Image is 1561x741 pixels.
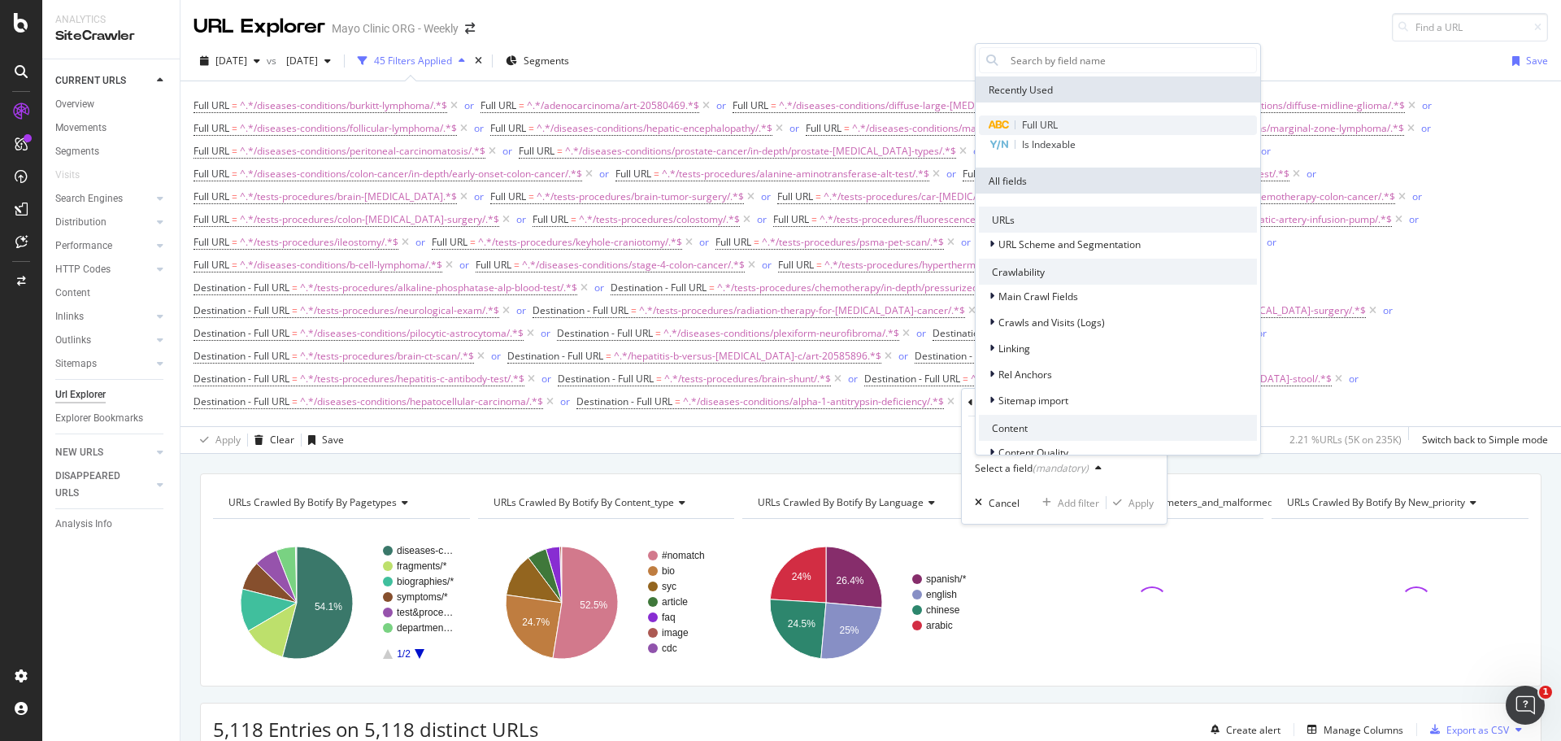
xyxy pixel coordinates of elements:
span: ^.*/tests-procedures/alkaline-phosphatase-alp-blood-test/.*$ [300,277,577,299]
button: Manage Columns [1301,720,1403,739]
a: Overview [55,96,168,113]
svg: A chart. [478,532,733,673]
div: Create alert [1226,723,1281,737]
button: or [491,348,501,364]
span: ^.*/tests-procedures/colon-[MEDICAL_DATA]-surgery/.*$ [240,208,499,231]
span: = [655,326,661,340]
div: Clear [270,433,294,447]
div: or [946,167,956,181]
div: or [716,98,726,112]
span: Destination - Full URL [193,394,289,408]
div: Sitemaps [55,355,97,373]
span: ^.*/tests-procedures/brain-[MEDICAL_DATA].*$ [240,185,457,208]
div: arrow-right-arrow-left [465,23,475,34]
div: or [415,235,425,249]
span: = [292,326,298,340]
span: Full URL [1022,118,1058,132]
div: Analytics [55,13,167,27]
span: Full URL [773,212,809,226]
div: or [474,190,484,203]
span: ^.*/tests-procedures/radiation-therapy-for-[MEDICAL_DATA]-cancer/.*$ [639,299,965,322]
a: Performance [55,238,152,255]
span: = [771,98,776,112]
div: or [762,258,772,272]
span: Crawls and Visits (Logs) [998,316,1105,329]
span: Full URL [476,258,511,272]
a: Content [55,285,168,302]
a: Outlinks [55,332,152,349]
div: or [1412,190,1422,203]
span: Destination - Full URL [193,303,289,317]
a: Movements [55,120,168,137]
button: or [541,325,550,341]
span: URLs Crawled By Botify By pagetypes [228,495,397,509]
button: or [1307,166,1316,181]
div: or [516,303,526,317]
div: CURRENT URLS [55,72,126,89]
button: or [757,211,767,227]
span: = [844,121,850,135]
span: = [528,121,534,135]
h4: URLs Crawled By Botify By pagetypes [225,490,455,516]
a: Sitemaps [55,355,152,373]
div: or [541,372,551,386]
text: #nomatch [662,550,705,561]
div: or [594,281,604,294]
button: Cancel [968,495,1020,511]
span: = [963,372,968,386]
span: = [292,372,298,386]
div: A chart. [213,532,467,673]
div: or [491,349,501,363]
span: Full URL [533,212,568,226]
span: ^.*/diseases-conditions/follicular-lymphoma/.*$ [240,117,457,140]
span: = [557,144,563,158]
span: Destination - Full URL [193,281,289,294]
span: = [232,98,237,112]
button: or [1409,211,1419,227]
span: Destination - Full URL [193,326,289,340]
button: or [1412,189,1422,204]
span: Linking [998,342,1030,355]
span: ^.*/tests-procedures/ileostomy/.*$ [240,231,398,254]
div: or [1307,167,1316,181]
a: HTTP Codes [55,261,152,278]
span: = [232,190,237,203]
span: Full URL [777,190,813,203]
span: = [232,121,237,135]
div: or [961,235,971,249]
a: Distribution [55,214,152,231]
span: ^.*/diseases-conditions/colon-cancer/in-depth/early-onset-colon-cancer/.*$ [240,163,582,185]
span: Full URL [193,98,229,112]
div: or [1267,235,1276,249]
div: or [848,372,858,386]
span: ^.*/hepatitis-b-versus-[MEDICAL_DATA]-c/art-20585896.*$ [614,345,881,368]
span: ^.*/tests-procedures/alanine-aminotransferase-alt-test/.*$ [662,163,929,185]
span: ^.*/tests-procedures/fluorescence-guided-surgery/.*$ [820,208,1065,231]
span: = [528,190,534,203]
span: ^.*/tests-procedures/keyhole-craniotomy/.*$ [478,231,682,254]
div: or [502,144,512,158]
span: ^.*/diseases-conditions/marginal-zone-lymphoma/.*$ [1160,117,1404,140]
div: Manage Columns [1324,723,1403,737]
button: or [599,166,609,181]
div: Overview [55,96,94,113]
span: = [709,281,715,294]
span: = [571,212,576,226]
span: = [232,258,237,272]
span: Full URL [480,98,516,112]
span: ^.*/tests-procedures/psma-pet-scan/.*$ [762,231,944,254]
div: or [1257,326,1267,340]
a: Inlinks [55,308,152,325]
div: Content [55,285,90,302]
span: = [675,394,680,408]
span: = [232,235,237,249]
button: or [1267,234,1276,250]
span: 2025 Jul. 16th [280,54,318,68]
span: Rel Anchors [998,368,1052,381]
button: or [1383,303,1393,318]
span: URLs Crawled By Botify By content_type [494,495,674,509]
div: times [472,53,485,69]
button: or [560,394,570,409]
div: or [541,326,550,340]
div: URLs [979,207,1257,233]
